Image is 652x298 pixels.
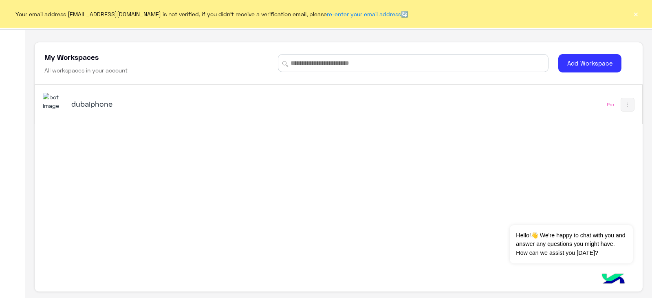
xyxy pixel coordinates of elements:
[607,101,614,108] div: Pro
[43,93,65,110] img: 1403182699927242
[558,54,621,72] button: Add Workspace
[15,10,408,18] span: Your email address [EMAIL_ADDRESS][DOMAIN_NAME] is not verified, if you didn't receive a verifica...
[327,11,401,18] a: re-enter your email address
[599,265,628,294] img: hulul-logo.png
[44,52,99,62] h5: My Workspaces
[510,225,632,263] span: Hello!👋 We're happy to chat with you and answer any questions you might have. How can we assist y...
[71,99,284,109] h5: dubaiphone
[632,10,640,18] button: ×
[44,66,128,74] h6: All workspaces in your account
